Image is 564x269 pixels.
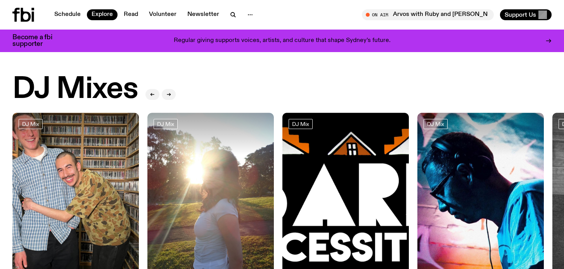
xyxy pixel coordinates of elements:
span: DJ Mix [292,121,309,127]
button: On AirArvos with Ruby and [PERSON_NAME] [362,9,494,20]
a: Newsletter [183,9,224,20]
p: Regular giving supports voices, artists, and culture that shape Sydney’s future. [174,37,391,44]
a: DJ Mix [154,119,178,129]
a: Schedule [50,9,85,20]
span: DJ Mix [22,121,39,127]
span: DJ Mix [427,121,444,127]
a: Explore [87,9,118,20]
button: Support Us [500,9,552,20]
a: DJ Mix [289,119,313,129]
h3: Become a fbi supporter [12,34,62,47]
a: DJ Mix [19,119,43,129]
a: Volunteer [144,9,181,20]
a: Read [119,9,143,20]
span: DJ Mix [157,121,174,127]
span: Support Us [505,11,536,18]
a: DJ Mix [424,119,448,129]
h2: DJ Mixes [12,75,138,104]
